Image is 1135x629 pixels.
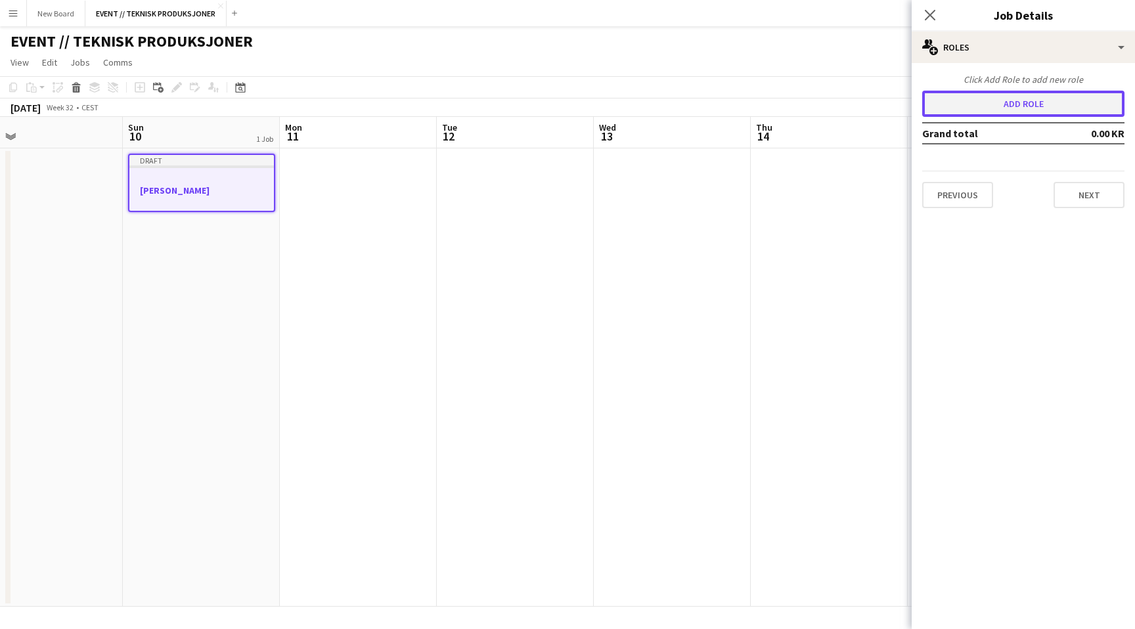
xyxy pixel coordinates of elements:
[98,54,138,71] a: Comms
[1048,123,1124,144] td: 0.00 KR
[597,129,616,144] span: 13
[1054,182,1124,208] button: Next
[11,56,29,68] span: View
[922,182,993,208] button: Previous
[922,123,1048,144] td: Grand total
[754,129,772,144] span: 14
[27,1,85,26] button: New Board
[11,32,253,51] h1: EVENT // TEKNISK PRODUKSJONER
[37,54,62,71] a: Edit
[912,32,1135,63] div: Roles
[129,155,274,165] div: Draft
[128,121,144,133] span: Sun
[103,56,133,68] span: Comms
[756,121,772,133] span: Thu
[440,129,457,144] span: 12
[65,54,95,71] a: Jobs
[442,121,457,133] span: Tue
[922,91,1124,117] button: Add role
[922,74,1124,85] div: Click Add Role to add new role
[70,56,90,68] span: Jobs
[85,1,227,26] button: EVENT // TEKNISK PRODUKSJONER
[256,134,273,144] div: 1 Job
[128,154,275,212] app-job-card: Draft[PERSON_NAME]
[42,56,57,68] span: Edit
[11,101,41,114] div: [DATE]
[5,54,34,71] a: View
[911,129,924,144] span: 15
[285,121,302,133] span: Mon
[129,184,274,196] h3: [PERSON_NAME]
[283,129,302,144] span: 11
[599,121,616,133] span: Wed
[126,129,144,144] span: 10
[43,102,76,112] span: Week 32
[912,7,1135,24] h3: Job Details
[81,102,99,112] div: CEST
